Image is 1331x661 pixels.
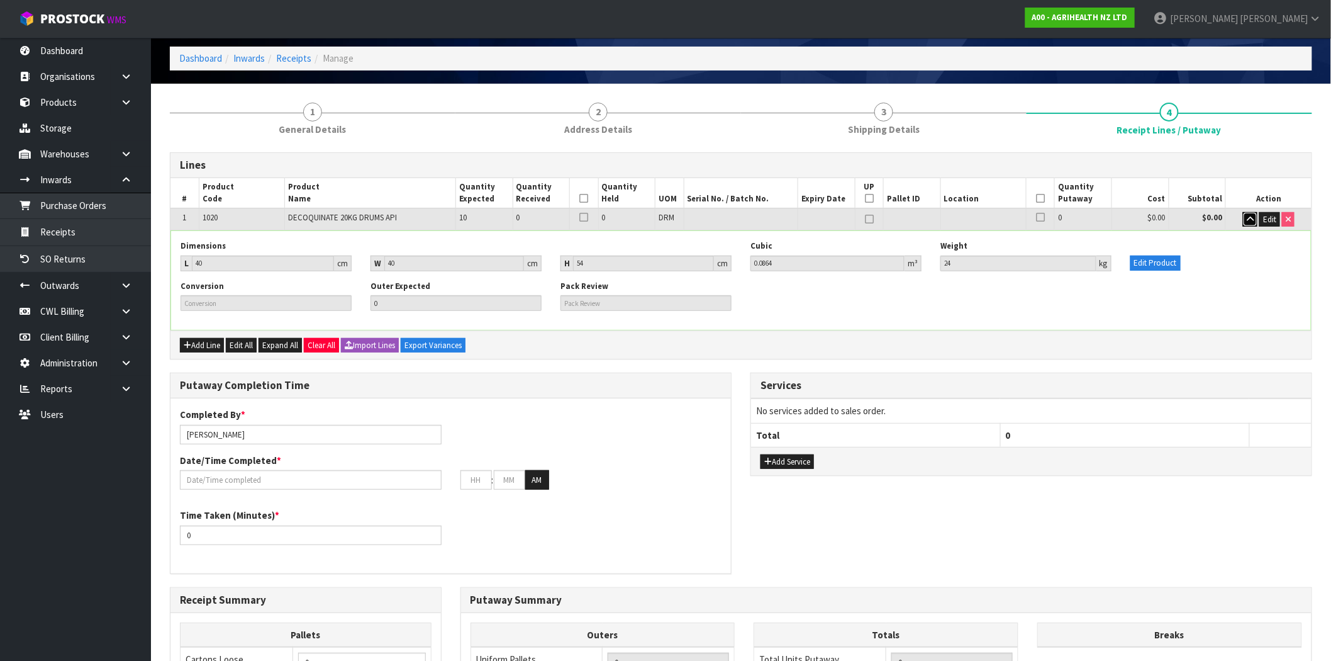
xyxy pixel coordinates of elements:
span: [PERSON_NAME] [1240,13,1308,25]
strong: $0.00 [1202,212,1222,223]
a: A00 - AGRIHEALTH NZ LTD [1025,8,1135,28]
span: Expand All [262,340,298,351]
div: cm [334,256,352,271]
span: Edit [1263,214,1276,225]
span: 0 [602,212,606,223]
span: $0.00 [1148,212,1166,223]
th: Pallets [181,623,432,647]
label: Date/Time Completed [180,454,281,467]
h3: Putaway Summary [471,594,1303,606]
button: AM [525,470,549,490]
th: # [170,178,199,208]
input: Outer Expected [370,295,542,311]
span: DRM [659,212,674,223]
span: 0 [1006,429,1011,441]
button: Export Variances [401,338,465,353]
th: Quantity Expected [456,178,513,208]
button: Edit All [226,338,257,353]
th: Pallet ID [884,178,941,208]
strong: H [564,258,570,269]
th: Quantity Putaway [1055,178,1112,208]
small: WMS [107,14,126,26]
div: kg [1096,256,1111,271]
h3: Receipt Summary [180,594,432,606]
label: Time Taken (Minutes) [180,509,279,522]
input: Date/Time completed [180,470,442,490]
th: Outers [471,623,735,647]
input: MM [494,470,525,490]
label: Dimensions [181,240,226,252]
input: Conversion [181,295,352,311]
label: Conversion [181,281,224,292]
input: Pack Review [560,295,732,311]
th: Cost [1111,178,1169,208]
th: Action [1226,178,1312,208]
input: Width [384,256,524,271]
button: Expand All [259,338,302,353]
input: Weight [940,256,1096,271]
strong: W [374,258,381,269]
th: Breaks [1038,623,1302,647]
span: 1 [182,212,186,223]
div: cm [714,256,732,271]
th: Serial No. / Batch No. [684,178,798,208]
span: DECOQUINATE 20KG DRUMS API [288,212,397,223]
th: Location [940,178,1026,208]
td: : [492,470,494,490]
a: Dashboard [179,52,222,64]
span: 0 [516,212,520,223]
span: 4 [1160,103,1179,121]
label: Cubic [750,240,772,252]
button: Edit [1259,212,1280,227]
h3: Services [760,380,1302,392]
label: Pack Review [560,281,608,292]
button: Edit Product [1130,256,1181,271]
input: HH [460,470,492,490]
span: ProStock [40,11,104,27]
th: Totals [754,623,1018,647]
input: Cubic [750,256,905,271]
h3: Putaway Completion Time [180,380,721,392]
label: Outer Expected [370,281,430,292]
label: Completed By [180,408,245,421]
th: UOM [655,178,684,208]
span: 2 [589,103,608,121]
span: 1020 [203,212,218,223]
input: Length [192,256,334,271]
th: Expiry Date [798,178,855,208]
span: General Details [279,123,347,136]
span: 10 [459,212,467,223]
button: Import Lines [341,338,399,353]
a: Inwards [233,52,265,64]
th: UP [855,178,883,208]
input: Time Taken [180,526,442,545]
span: [PERSON_NAME] [1170,13,1238,25]
span: Shipping Details [848,123,920,136]
img: cube-alt.png [19,11,35,26]
strong: L [184,258,189,269]
th: Quantity Held [598,178,655,208]
strong: A00 - AGRIHEALTH NZ LTD [1032,12,1128,23]
h3: Lines [180,159,1302,171]
span: Address Details [564,123,632,136]
span: 1 [303,103,322,121]
button: Clear All [304,338,339,353]
span: Receipt Lines / Putaway [1117,123,1222,137]
button: Add Service [760,455,814,470]
span: Manage [323,52,354,64]
th: Subtotal [1169,178,1226,208]
span: 0 [1058,212,1062,223]
th: Total [751,423,1000,447]
div: cm [524,256,542,271]
button: Add Line [180,338,224,353]
th: Quantity Received [513,178,570,208]
td: No services added to sales order. [751,399,1312,423]
th: Product Code [199,178,284,208]
div: m³ [905,256,922,271]
label: Weight [940,240,967,252]
input: Height [573,256,714,271]
th: Product Name [284,178,455,208]
a: Receipts [276,52,311,64]
span: 3 [874,103,893,121]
